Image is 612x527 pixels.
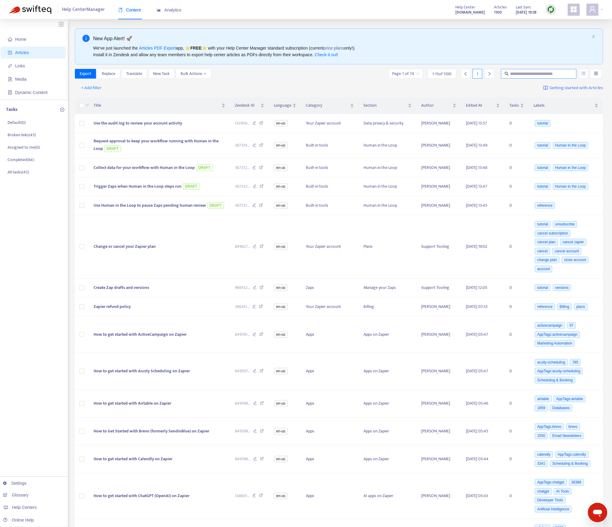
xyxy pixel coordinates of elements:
span: Media [15,77,27,82]
span: AppTags:calendly [555,451,588,458]
span: 969352 ... [235,284,250,291]
button: Export [75,69,96,79]
td: Built-in tools [301,177,359,196]
span: [DATE] 19:02 [466,243,487,250]
span: Zendesk ID [235,102,259,109]
span: cancel [535,248,550,254]
span: en-us [274,142,288,149]
th: Labels [529,97,603,114]
td: 0 [505,390,529,418]
span: tutorial [535,221,550,228]
span: unordered-list [581,71,585,76]
td: 0 [505,418,529,445]
span: link [8,64,12,68]
td: Apps on Zapier [359,353,416,390]
img: Swifteq [9,5,51,14]
span: Billing [557,303,572,310]
b: FREE [190,46,201,50]
td: [PERSON_NAME] [416,114,461,133]
span: 387332 ... [235,183,250,190]
span: 386241 ... [235,303,250,310]
span: Human in the Loop [553,164,588,171]
td: Built-in tools [301,158,359,177]
td: Human in the Loop [359,133,416,159]
span: DRAFT [183,183,200,190]
td: 0 [505,196,529,215]
span: [DATE] 05:43 [466,492,488,499]
span: AppTags:chatgpt [535,479,566,486]
span: AppTags:acuity-scheduling [535,368,583,374]
span: [DATE] 13:48 [466,164,487,171]
span: AppTags:airtable [554,396,585,402]
span: Replace [102,70,115,77]
span: appstore [570,6,577,13]
span: DRAFT [207,202,224,209]
span: en-us [274,428,288,435]
span: 849597 ... [235,368,250,374]
span: en-us [274,164,288,171]
span: cancel account [552,248,581,254]
button: Translate [121,69,147,79]
th: Tasks [505,97,529,114]
span: Help Centers [12,505,37,510]
span: 849599 ... [235,428,251,435]
td: 0 [505,133,529,159]
span: plans [574,303,588,310]
span: [DATE] 05:47 [466,367,488,374]
td: [PERSON_NAME] [416,158,461,177]
span: tutorial [535,284,550,291]
span: cancel plan [535,239,558,245]
span: Collect data for your workflow with Human in the Loop [94,164,195,171]
span: account [535,266,552,272]
span: plus-circle [60,108,64,112]
span: en-us [274,183,288,190]
span: Request approval to keep your workflow running with Human in the Loop [94,137,219,152]
span: Bulk Actions [181,70,207,77]
span: Use the audit log to review your account activity [94,120,182,127]
span: en-us [274,331,288,338]
span: [DATE] 05:45 [466,428,488,435]
span: [DATE] 13:47 [466,183,487,190]
span: 849627 ... [235,243,250,250]
span: down [85,103,89,107]
th: Category [301,97,359,114]
td: 0 [505,279,529,298]
span: Help Center Manager [62,4,105,15]
td: [PERSON_NAME] [416,473,461,519]
p: Completed ( 64 ) [8,157,34,163]
span: Articles [494,4,507,11]
td: 0 [505,215,529,279]
td: Your Zapier account [301,215,359,279]
span: Tasks [509,102,519,109]
span: [DATE] 13:57 [466,120,487,127]
td: [PERSON_NAME] [416,196,461,215]
span: en-us [274,368,288,374]
span: DRAFT [104,145,121,152]
td: Apps [301,473,359,519]
td: [PERSON_NAME] [416,297,461,316]
span: file-image [8,77,12,81]
td: 0 [505,353,529,390]
span: New Task [153,70,170,77]
span: Dynamic Content [15,90,47,95]
span: en-us [274,400,288,407]
span: 1550 [535,432,548,439]
span: Edited At [466,102,495,109]
td: Plans [359,215,416,279]
a: Check it out! [315,52,338,57]
img: sync.dc5367851b00ba804db3.png [547,6,555,13]
td: 0 [505,297,529,316]
span: down [203,72,207,75]
span: [DATE] 13:49 [466,142,487,149]
img: image-link [543,86,548,90]
strong: [DOMAIN_NAME] [455,9,485,16]
span: airtable [535,396,551,402]
span: right [487,72,492,76]
span: tutorial [535,142,550,149]
span: en-us [274,202,288,209]
td: Zaps [301,279,359,298]
span: Home [15,37,26,42]
span: 849598 ... [235,456,251,462]
span: Databases [550,405,572,411]
span: Links [15,63,25,68]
